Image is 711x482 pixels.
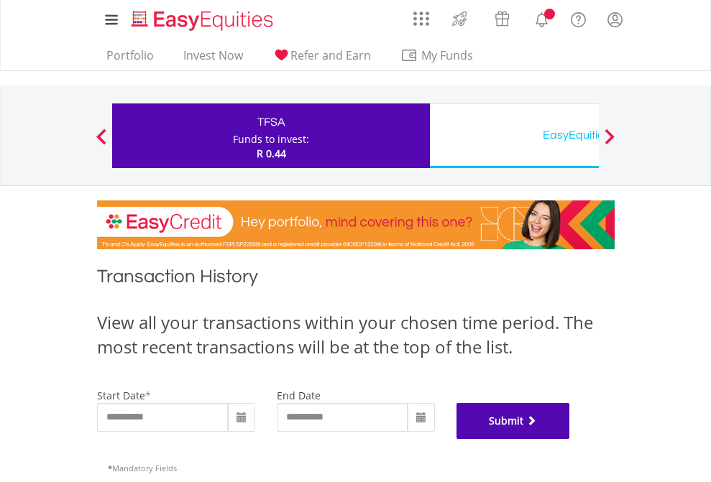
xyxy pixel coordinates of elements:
[290,47,371,63] span: Refer and Earn
[97,310,615,360] div: View all your transactions within your chosen time period. The most recent transactions will be a...
[97,264,615,296] h1: Transaction History
[101,48,160,70] a: Portfolio
[277,389,321,402] label: end date
[560,4,597,32] a: FAQ's and Support
[126,4,279,32] a: Home page
[404,4,439,27] a: AppsGrid
[490,7,514,30] img: vouchers-v2.svg
[400,46,495,65] span: My Funds
[457,403,570,439] button: Submit
[178,48,249,70] a: Invest Now
[597,4,633,35] a: My Profile
[257,147,286,160] span: R 0.44
[595,136,624,150] button: Next
[413,11,429,27] img: grid-menu-icon.svg
[233,132,309,147] div: Funds to invest:
[121,112,421,132] div: TFSA
[523,4,560,32] a: Notifications
[108,463,177,473] span: Mandatory Fields
[129,9,279,32] img: EasyEquities_Logo.png
[87,136,116,150] button: Previous
[448,7,472,30] img: thrive-v2.svg
[481,4,523,30] a: Vouchers
[267,48,377,70] a: Refer and Earn
[97,389,145,402] label: start date
[97,200,615,249] img: EasyCredit Promotion Banner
